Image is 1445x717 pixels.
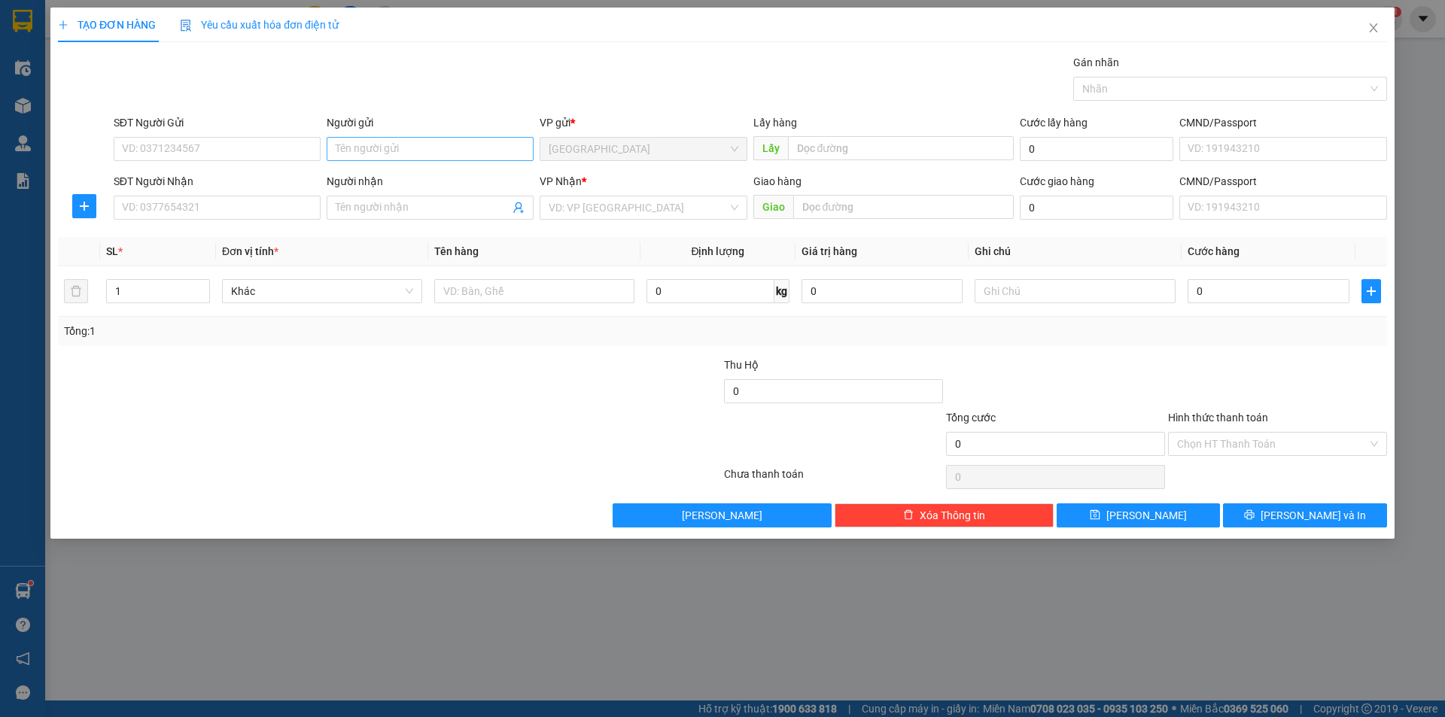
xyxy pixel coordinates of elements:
label: Cước lấy hàng [1020,117,1088,129]
span: printer [1244,509,1255,521]
input: Cước lấy hàng [1020,137,1173,161]
div: CMND/Passport [1179,114,1386,131]
span: Giao [753,195,793,219]
span: Đơn vị tính [222,245,278,257]
span: plus [58,20,68,30]
span: VP Nhận [540,175,583,187]
div: Người nhận [327,173,534,190]
span: Giá trị hàng [802,245,857,257]
span: Xóa Thông tin [920,507,985,524]
span: save [1091,509,1101,521]
div: CMND/Passport [1179,173,1386,190]
span: Khác [231,280,413,302]
span: Tên hàng [434,245,479,257]
span: plus [73,200,96,212]
input: VD: Bàn, Ghế [434,279,634,303]
div: Chưa thanh toán [722,466,945,492]
div: Người gửi [327,114,534,131]
button: delete [64,279,88,303]
label: Cước giao hàng [1020,175,1094,187]
img: icon [180,20,192,32]
button: plus [72,194,96,218]
button: save[PERSON_NAME] [1057,503,1220,527]
span: [PERSON_NAME] [1107,507,1188,524]
span: [PERSON_NAME] và In [1261,507,1366,524]
span: Định lượng [692,245,745,257]
input: 0 [802,279,963,303]
span: user-add [513,202,525,214]
span: Cước hàng [1188,245,1240,257]
span: Lấy hàng [753,117,797,129]
span: close [1367,22,1380,34]
input: Ghi Chú [975,279,1176,303]
label: Hình thức thanh toán [1168,412,1268,424]
span: Yêu cầu xuất hóa đơn điện tử [180,19,339,31]
div: Tổng: 1 [64,323,558,339]
span: delete [903,509,914,521]
span: kg [774,279,789,303]
div: SĐT Người Nhận [114,173,321,190]
button: printer[PERSON_NAME] và In [1224,503,1387,527]
div: SĐT Người Gửi [114,114,321,131]
label: Gán nhãn [1073,56,1119,68]
span: Tổng cước [946,412,996,424]
button: Close [1352,8,1395,50]
span: Đà Lạt [549,138,738,160]
span: Lấy [753,136,788,160]
button: deleteXóa Thông tin [835,503,1054,527]
span: plus [1362,285,1380,297]
input: Cước giao hàng [1020,196,1173,220]
span: Thu Hộ [724,359,759,371]
button: [PERSON_NAME] [613,503,832,527]
span: SL [106,245,118,257]
button: plus [1361,279,1381,303]
th: Ghi chú [969,237,1182,266]
span: TẠO ĐƠN HÀNG [58,19,156,31]
span: [PERSON_NAME] [683,507,763,524]
input: Dọc đường [788,136,1014,160]
div: VP gửi [540,114,747,131]
span: Giao hàng [753,175,802,187]
input: Dọc đường [793,195,1014,219]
